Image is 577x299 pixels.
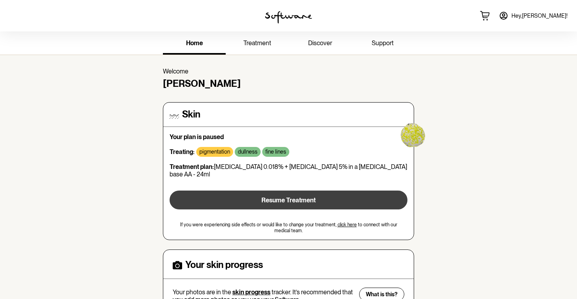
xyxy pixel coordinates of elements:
[288,33,351,55] a: discover
[185,259,263,271] h4: Your skin progress
[261,196,316,204] span: Resume Treatment
[494,6,572,25] a: Hey,[PERSON_NAME]!
[163,33,226,55] a: home
[232,288,270,296] span: skin progress
[199,149,230,155] p: pigmentation
[243,39,271,47] span: treatment
[226,33,288,55] a: treatment
[163,78,414,90] h4: [PERSON_NAME]
[170,163,407,178] p: [MEDICAL_DATA] 0.018% + [MEDICAL_DATA] 5% in a [MEDICAL_DATA] base AA - 24ml
[186,39,203,47] span: home
[170,133,407,141] p: Your plan is paused
[265,149,286,155] p: fine lines
[338,222,357,227] a: click here
[386,108,436,159] img: yellow-blob.9da643008c2f38f7bdc4.gif
[182,109,200,120] h4: Skin
[170,222,407,233] span: If you were experiencing side effects or would like to change your treatment, to connect with our...
[265,11,312,24] img: software logo
[170,191,407,209] button: Resume Treatment
[170,163,214,171] strong: Treatment plan:
[238,149,257,155] p: dullness
[308,39,332,47] span: discover
[163,68,414,75] p: Welcome
[366,291,398,298] span: What is this?
[170,148,195,156] strong: Treating:
[351,33,414,55] a: support
[511,13,568,19] span: Hey, [PERSON_NAME] !
[372,39,394,47] span: support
